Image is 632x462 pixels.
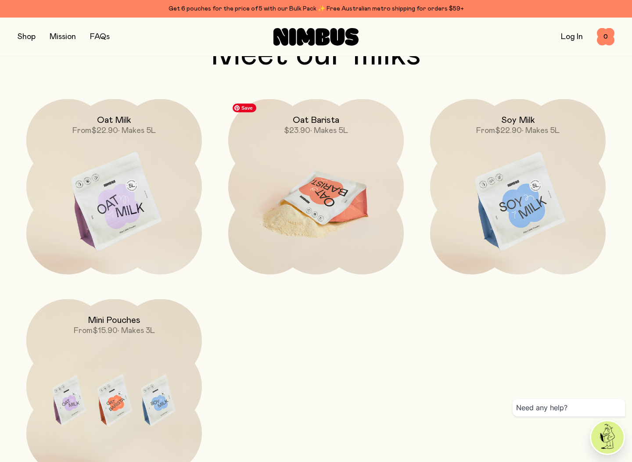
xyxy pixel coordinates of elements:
[293,115,339,125] h2: Oat Barista
[18,4,614,14] div: Get 6 pouches for the price of 5 with our Bulk Pack ✨ Free Australian metro shipping for orders $59+
[228,99,404,275] a: Oat Barista$23.90• Makes 5L
[90,33,110,41] a: FAQs
[310,127,348,135] span: • Makes 5L
[591,421,624,454] img: agent
[97,115,131,125] h2: Oat Milk
[501,115,535,125] h2: Soy Milk
[495,127,522,135] span: $22.90
[430,99,606,275] a: Soy MilkFrom$22.90• Makes 5L
[74,327,93,335] span: From
[72,127,91,135] span: From
[88,315,140,326] h2: Mini Pouches
[476,127,495,135] span: From
[284,127,310,135] span: $23.90
[26,99,202,275] a: Oat MilkFrom$22.90• Makes 5L
[522,127,560,135] span: • Makes 5L
[118,327,155,335] span: • Makes 3L
[118,127,156,135] span: • Makes 5L
[233,104,256,112] span: Save
[50,33,76,41] a: Mission
[93,327,118,335] span: $15.90
[91,127,118,135] span: $22.90
[513,399,625,416] div: Need any help?
[561,33,583,41] a: Log In
[597,28,614,46] button: 0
